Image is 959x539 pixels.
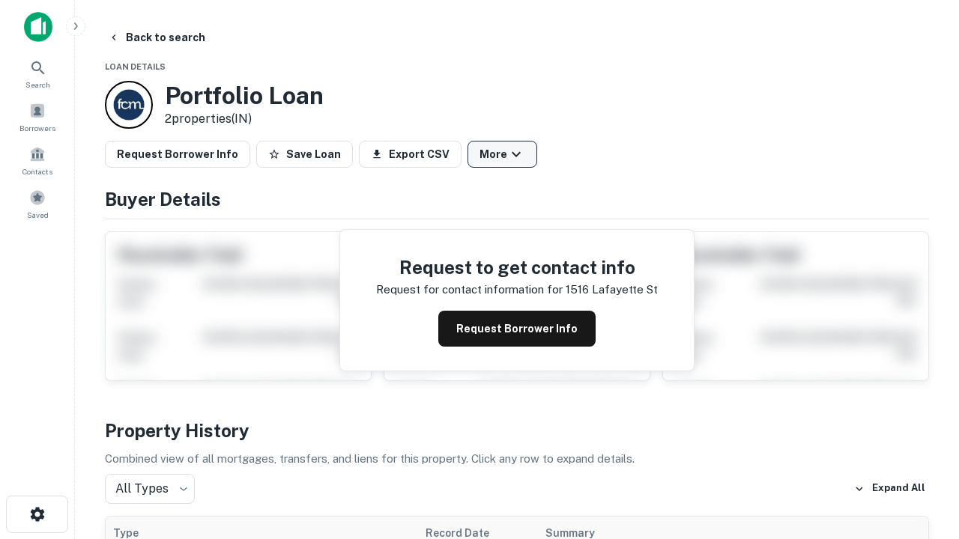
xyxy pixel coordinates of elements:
a: Search [4,53,70,94]
span: Borrowers [19,122,55,134]
span: Search [25,79,50,91]
button: Save Loan [256,141,353,168]
button: Export CSV [359,141,462,168]
p: Request for contact information for [376,281,563,299]
a: Contacts [4,140,70,180]
button: Request Borrower Info [105,141,250,168]
button: Back to search [102,24,211,51]
h4: Buyer Details [105,186,929,213]
button: Request Borrower Info [438,311,596,347]
button: More [468,141,537,168]
div: All Types [105,474,195,504]
span: Contacts [22,165,52,177]
h4: Request to get contact info [376,254,658,281]
button: Expand All [850,478,929,500]
a: Borrowers [4,97,70,137]
h4: Property History [105,417,929,444]
p: 2 properties (IN) [165,110,324,128]
iframe: Chat Widget [884,371,959,443]
img: capitalize-icon.png [24,12,52,42]
a: Saved [4,183,70,224]
p: Combined view of all mortgages, transfers, and liens for this property. Click any row to expand d... [105,450,929,468]
span: Saved [27,209,49,221]
h3: Portfolio Loan [165,82,324,110]
span: Loan Details [105,62,166,71]
p: 1516 lafayette st [566,281,658,299]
